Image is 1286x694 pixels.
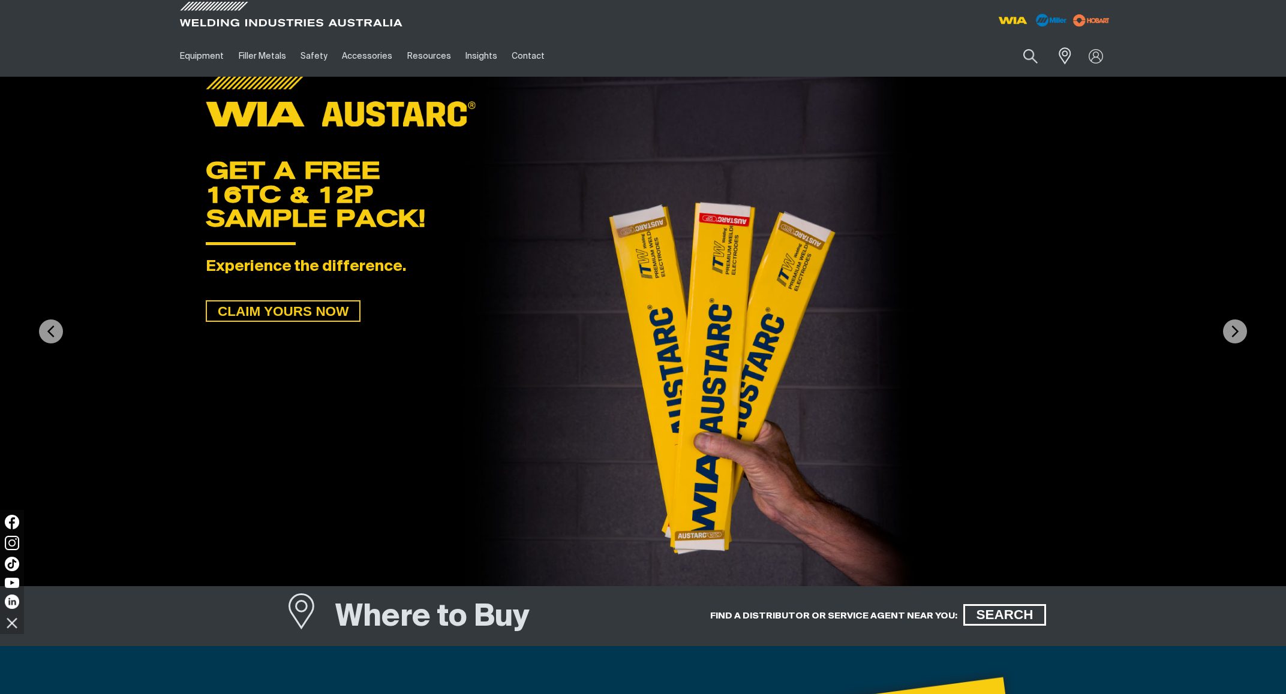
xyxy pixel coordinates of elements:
[2,612,22,633] img: hide socials
[1010,42,1051,70] button: Search products
[206,158,1080,230] div: GET A FREE 16TC & 12P SAMPLE PACK!
[173,35,878,77] nav: Main
[293,35,335,77] a: Safety
[963,604,1045,626] a: SEARCH
[5,536,19,550] img: Instagram
[965,604,1044,626] span: SEARCH
[710,610,957,621] h5: FIND A DISTRIBUTOR OR SERVICE AGENT NEAR YOU:
[39,319,63,343] img: PrevArrow
[5,515,19,529] img: Facebook
[400,35,458,77] a: Resources
[5,557,19,571] img: TikTok
[335,35,399,77] a: Accessories
[206,258,1080,276] div: Experience the difference.
[286,597,335,641] a: Where to Buy
[458,35,504,77] a: Insights
[231,35,293,77] a: Filler Metals
[335,598,530,637] h1: Where to Buy
[1223,319,1247,343] img: NextArrow
[5,578,19,588] img: YouTube
[504,35,552,77] a: Contact
[173,35,231,77] a: Equipment
[206,300,360,322] a: CLAIM YOURS NOW
[207,300,359,322] span: CLAIM YOURS NOW
[1069,11,1113,29] img: miller
[5,595,19,609] img: LinkedIn
[995,42,1051,70] input: Product name or item number...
